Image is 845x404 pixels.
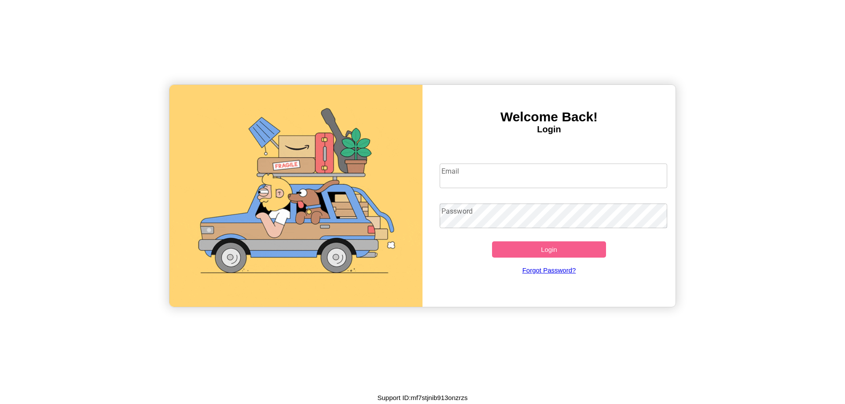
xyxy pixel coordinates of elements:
img: gif [169,85,422,307]
a: Forgot Password? [435,258,663,283]
p: Support ID: mf7stjnib913onzrzs [377,392,467,404]
h3: Welcome Back! [422,109,676,124]
h4: Login [422,124,676,135]
button: Login [492,241,606,258]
